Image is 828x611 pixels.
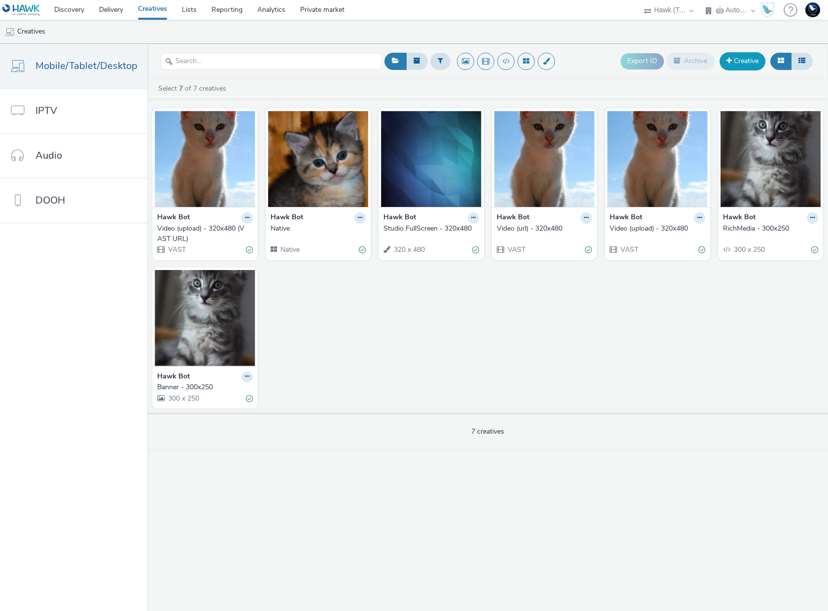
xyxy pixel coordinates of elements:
[720,52,765,70] a: Creative
[179,84,183,93] strong: 7
[381,111,482,207] img: Studio FullScreen - 320x480 visual
[494,111,595,207] img: Video (url) - 320x480 visual
[383,224,475,234] div: Studio FullScreen - 320x480
[157,372,190,383] strong: Hawk Bot
[607,111,708,207] img: Video (upload) - 320x480 visual
[760,2,775,18] img: Hawk Academy
[805,2,820,17] img: Support Hawk
[35,59,138,73] span: Mobile/Tablet/Desktop
[155,111,255,207] img: Video (upload) - 320x480 (VAST URL) visual
[497,212,529,224] strong: Hawk Bot
[811,245,818,255] div: Valid
[723,212,756,224] strong: Hawk Bot
[268,111,369,207] img: Native visual
[723,224,819,234] a: RichMedia - 300x250
[271,224,366,234] a: Native
[271,224,362,234] div: Native
[721,111,821,207] img: RichMedia - 300x250 visual
[760,2,779,18] a: Hawk Academy
[271,212,303,224] strong: Hawk Bot
[507,245,525,254] span: VAST
[666,53,715,69] button: Archive
[383,224,479,234] a: Studio FullScreen - 320x480
[157,382,253,392] a: Banner - 300x250
[2,4,40,16] img: undefined Logo
[723,224,815,234] div: RichMedia - 300x250
[610,224,701,234] div: Video (upload) - 320x480
[157,224,253,244] a: Video (upload) - 320x480 (VAST URL)
[246,245,253,255] div: Valid
[359,245,366,255] div: Valid
[35,103,57,118] span: IPTV
[620,245,638,254] span: VAST
[497,224,592,234] a: Video (url) - 320x480
[246,394,253,404] div: Valid
[157,224,249,244] div: Video (upload) - 320x480 (VAST URL)
[35,193,65,207] span: DOOH
[698,245,705,255] div: Valid
[585,245,592,255] div: Valid
[791,53,813,69] button: Table
[157,84,230,93] a: Select of 7 creatives
[471,427,504,436] span: 7 creatives
[35,148,62,163] span: Audio
[393,245,425,254] span: 320 x 480
[155,270,255,366] img: Banner - 300x250 visual
[167,394,199,403] span: 300 x 250
[621,53,664,69] button: Export ID
[5,27,15,37] img: mobile
[610,224,705,234] a: Video (upload) - 320x480
[279,245,300,254] span: Native
[770,53,792,69] button: Grid
[383,212,416,224] strong: Hawk Bot
[610,212,642,224] strong: Hawk Bot
[497,224,588,234] div: Video (url) - 320x480
[167,245,186,254] span: VAST
[733,245,765,254] span: 300 x 250
[157,382,249,392] div: Banner - 300x250
[472,245,479,255] div: Valid
[157,212,190,224] strong: Hawk Bot
[160,53,382,70] input: Search...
